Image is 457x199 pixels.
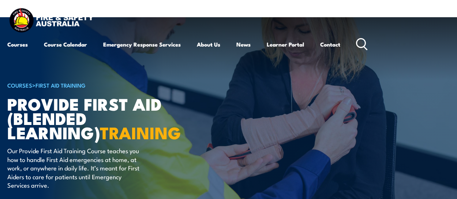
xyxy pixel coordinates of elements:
a: Course Calendar [44,36,87,53]
a: Emergency Response Services [103,36,181,53]
h1: Provide First Aid (Blended Learning) [7,96,188,139]
a: First Aid Training [35,81,86,89]
a: COURSES [7,81,32,89]
h6: > [7,81,188,89]
a: Contact [320,36,340,53]
p: Our Provide First Aid Training Course teaches you how to handle First Aid emergencies at home, at... [7,146,141,189]
a: Courses [7,36,28,53]
strong: TRAINING [100,119,181,145]
a: News [236,36,251,53]
a: About Us [197,36,220,53]
a: Learner Portal [267,36,304,53]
